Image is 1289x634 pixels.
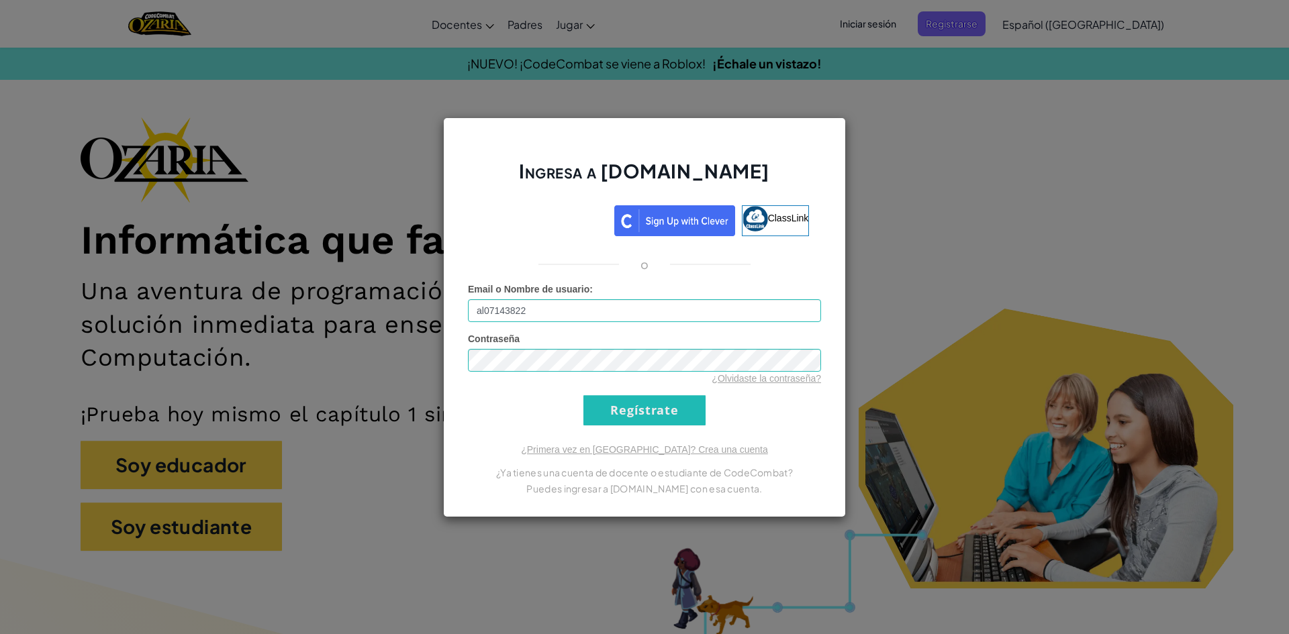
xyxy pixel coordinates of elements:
span: Contraseña [468,333,520,344]
p: Puedes ingresar a [DOMAIN_NAME] con esa cuenta. [468,480,821,496]
p: ¿Ya tienes una cuenta de docente o estudiante de CodeCombat? [468,464,821,480]
a: ¿Primera vez en [GEOGRAPHIC_DATA]? Crea una cuenta [521,444,768,455]
a: ¿Olvidaste la contraseña? [712,373,821,384]
span: ClassLink [768,212,809,223]
img: clever_sso_button@2x.png [614,205,735,236]
span: Email o Nombre de usuario [468,284,589,295]
input: Regístrate [583,395,706,425]
h2: Ingresa a [DOMAIN_NAME] [468,158,821,197]
img: classlink-logo-small.png [743,206,768,231]
p: o [640,256,649,272]
label: : [468,282,593,296]
iframe: Botón de Acceder con Google [473,204,614,233]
